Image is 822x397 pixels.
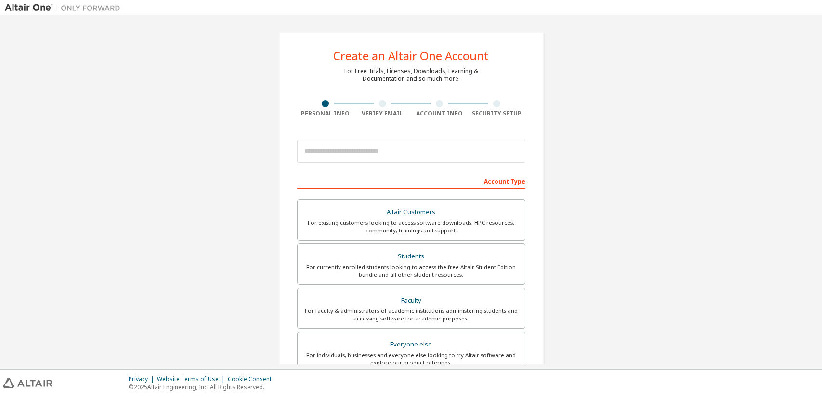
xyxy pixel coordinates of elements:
img: Altair One [5,3,125,13]
div: Everyone else [303,338,519,351]
div: For currently enrolled students looking to access the free Altair Student Edition bundle and all ... [303,263,519,279]
div: Cookie Consent [228,375,277,383]
div: For individuals, businesses and everyone else looking to try Altair software and explore our prod... [303,351,519,367]
div: Website Terms of Use [157,375,228,383]
div: Altair Customers [303,205,519,219]
div: Create an Altair One Account [333,50,489,62]
div: Privacy [129,375,157,383]
div: Account Info [411,110,469,117]
img: altair_logo.svg [3,378,52,388]
div: For Free Trials, Licenses, Downloads, Learning & Documentation and so much more. [344,67,478,83]
div: Students [303,250,519,263]
div: For faculty & administrators of academic institutions administering students and accessing softwa... [303,307,519,322]
div: Security Setup [468,110,525,117]
div: Faculty [303,294,519,307]
div: Personal Info [297,110,354,117]
p: © 2025 Altair Engineering, Inc. All Rights Reserved. [129,383,277,391]
div: Verify Email [354,110,411,117]
div: Account Type [297,173,525,189]
div: For existing customers looking to access software downloads, HPC resources, community, trainings ... [303,219,519,234]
